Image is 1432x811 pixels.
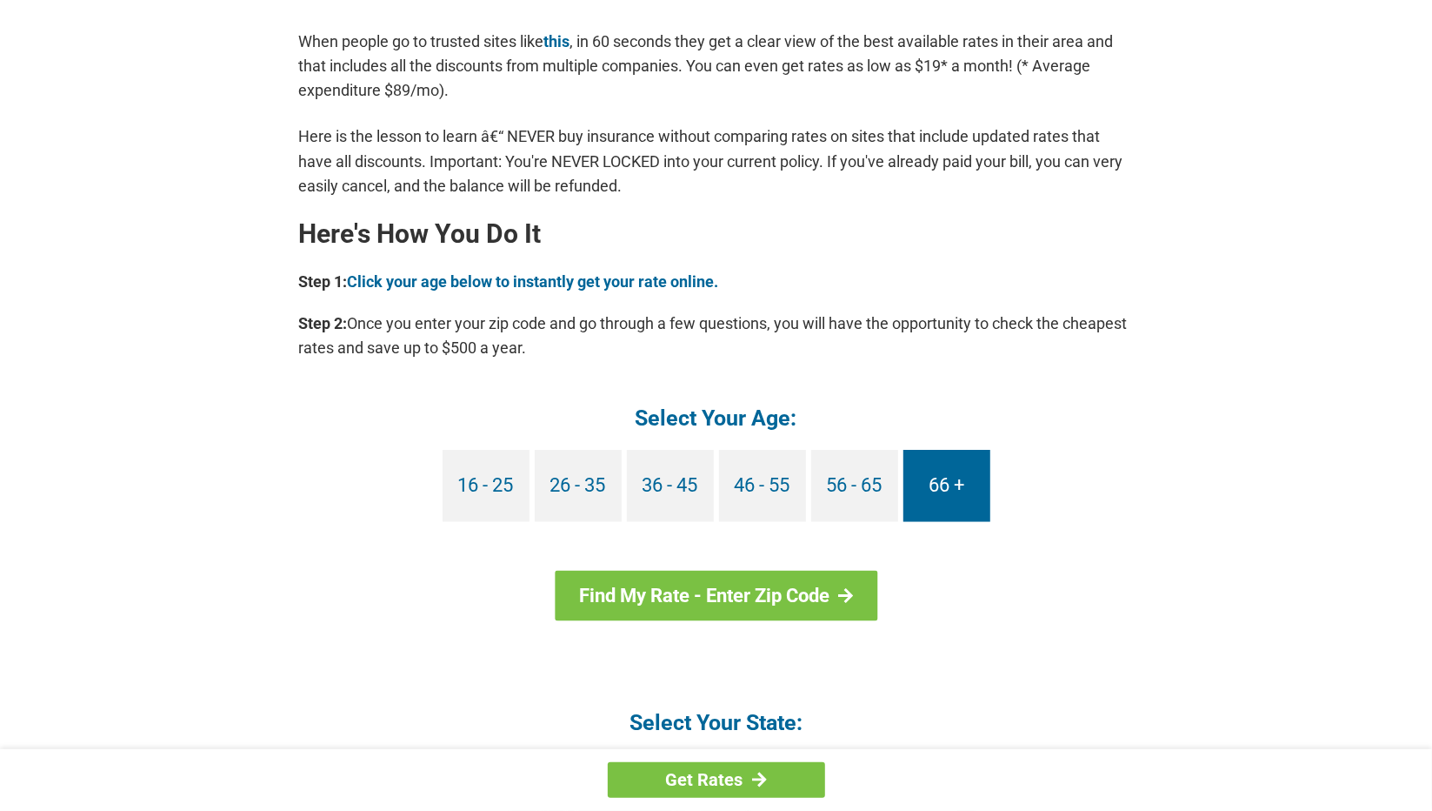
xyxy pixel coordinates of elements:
h4: Select Your Age: [299,404,1134,432]
a: Find My Rate - Enter Zip Code [555,571,877,621]
a: 66 + [903,450,990,522]
b: Step 1: [299,272,348,291]
h2: Here's How You Do It [299,220,1134,248]
p: When people go to trusted sites like , in 60 seconds they get a clear view of the best available ... [299,30,1134,103]
p: Once you enter your zip code and go through a few questions, you will have the opportunity to che... [299,312,1134,360]
p: Here is the lesson to learn â€“ NEVER buy insurance without comparing rates on sites that include... [299,124,1134,198]
a: 56 - 65 [811,450,898,522]
a: Get Rates [608,762,825,798]
a: 46 - 55 [719,450,806,522]
a: 16 - 25 [443,450,530,522]
a: this [544,32,570,50]
a: 36 - 45 [627,450,714,522]
a: 26 - 35 [535,450,622,522]
b: Step 2: [299,314,348,332]
h4: Select Your State: [299,708,1134,737]
a: Click your age below to instantly get your rate online. [348,272,719,291]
